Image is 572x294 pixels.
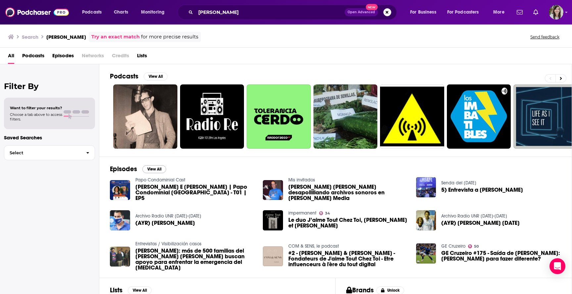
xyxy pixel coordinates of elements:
[319,211,330,215] a: 34
[4,134,95,141] p: Saved Searches
[46,34,86,40] h3: [PERSON_NAME]
[528,34,561,40] button: Send feedback
[514,7,525,18] a: Show notifications dropdown
[112,50,129,64] span: Credits
[366,4,378,10] span: New
[288,250,408,267] a: #2 - Alice Barbier & JS Roques - Fondateurs de J'aime Tout Chez Toi - Etre influenceurs à l'ère d...
[441,213,507,219] a: Archivo Radio UNR 2015-2022
[135,220,195,226] a: (AYR) Roque Jaimes
[135,248,255,270] span: [PERSON_NAME]: más de 500 familias del [PERSON_NAME] [PERSON_NAME] buscan apoyo para enfrentar la...
[447,8,479,17] span: For Podcasters
[416,243,436,264] img: GE Cruzeiro #175 - Saída de Vitor Roque: dava para fazer diferente?
[345,8,378,16] button: Open AdvancedNew
[441,220,520,226] a: (AYR) Roque Jaimes 23/02/2022
[489,7,513,18] button: open menu
[135,213,201,219] a: Archivo Radio UNR 2015-2022
[549,5,563,20] button: Show profile menu
[142,165,166,173] button: View All
[141,33,198,41] span: for more precise results
[114,8,128,17] span: Charts
[135,184,255,201] span: [PERSON_NAME] E [PERSON_NAME] | Papo Condominial [GEOGRAPHIC_DATA] - T01 | EP5
[82,8,102,17] span: Podcasts
[52,50,74,64] a: Episodes
[196,7,345,18] input: Search podcasts, credits, & more...
[135,241,202,247] a: Entrevistas / Visibilización casos
[288,217,408,228] span: Le duo J’aime Tout Chez Toi, [PERSON_NAME] et [PERSON_NAME]
[441,220,520,226] span: (AYR) [PERSON_NAME] [DATE]
[10,112,62,122] span: Choose a tab above to access filters.
[135,177,185,183] a: Papo Condominial Cast
[82,50,104,64] span: Networks
[531,7,541,18] a: Show notifications dropdown
[110,72,167,80] a: PodcastsView All
[110,7,132,18] a: Charts
[416,210,436,230] img: (AYR) Roque Jaimes 23/02/2022
[91,33,140,41] a: Try an exact match
[135,184,255,201] a: ANDREZA LIMA E JAIME ROQUE | Papo Condominial Cast Vale do Paraíba - T01 | EP5
[288,184,408,201] span: [PERSON_NAME] [PERSON_NAME] desapollillando archivos sonoros en [PERSON_NAME] Media
[136,7,173,18] button: open menu
[141,8,165,17] span: Monitoring
[405,7,445,18] button: open menu
[441,187,523,193] span: 5) Entrevista a [PERSON_NAME]
[77,7,110,18] button: open menu
[441,250,561,262] a: GE Cruzeiro #175 - Saída de Vitor Roque: dava para fazer diferente?
[110,72,138,80] h2: Podcasts
[441,243,465,249] a: GE Cruzeiro
[144,73,167,80] button: View All
[474,245,479,248] span: 50
[288,250,408,267] span: #2 - [PERSON_NAME] & [PERSON_NAME] - Fondateurs de J'aime Tout Chez Toi - Etre influenceurs à l'è...
[10,106,62,110] span: Want to filter your results?
[441,250,561,262] span: GE Cruzeiro #175 - Saída de [PERSON_NAME]: [PERSON_NAME] para fazer diferente?
[4,151,81,155] span: Select
[184,5,403,20] div: Search podcasts, credits, & more...
[549,5,563,20] img: User Profile
[549,5,563,20] span: Logged in as devinandrade
[110,165,166,173] a: EpisodesView All
[110,210,130,230] img: (AYR) Roque Jaimes
[468,244,479,248] a: 50
[5,6,69,19] img: Podchaser - Follow, Share and Rate Podcasts
[416,177,436,197] img: 5) Entrevista a Roque Jaimes de Amsafé
[410,8,436,17] span: For Business
[135,220,195,226] span: (AYR) [PERSON_NAME]
[110,165,137,173] h2: Episodes
[493,8,504,17] span: More
[348,11,375,14] span: Open Advanced
[325,212,330,215] span: 34
[288,243,339,249] a: COM & SENS, le podcast
[288,217,408,228] a: Le duo J’aime Tout Chez Toi, Alice Barbier et JS Roques
[443,7,489,18] button: open menu
[4,145,95,160] button: Select
[22,34,38,40] h3: Search
[441,180,476,186] a: Senda del 22-08-2019
[263,180,283,200] img: Jaime Almirall Suárez desapollillando archivos sonoros en Roque Media
[8,50,14,64] a: All
[110,180,130,200] img: ANDREZA LIMA E JAIME ROQUE | Papo Condominial Cast Vale do Paraíba - T01 | EP5
[263,246,283,267] img: #2 - Alice Barbier & JS Roques - Fondateurs de J'aime Tout Chez Toi - Etre influenceurs à l'ère d...
[137,50,147,64] a: Lists
[288,184,408,201] a: Jaime Almirall Suárez desapollillando archivos sonoros en Roque Media
[441,187,523,193] a: 5) Entrevista a Roque Jaimes de Amsafé
[263,210,283,230] img: Le duo J’aime Tout Chez Toi, Alice Barbier et JS Roques
[549,258,565,274] div: Open Intercom Messenger
[22,50,44,64] a: Podcasts
[288,177,315,183] a: Mis invitados
[110,247,130,267] img: Jaime Chiguano: más de 500 familias del Mercado San Roque buscan apoyo para enfrentar la emergenc...
[135,248,255,270] a: Jaime Chiguano: más de 500 familias del Mercado San Roque buscan apoyo para enfrentar la emergenc...
[4,81,95,91] h2: Filter By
